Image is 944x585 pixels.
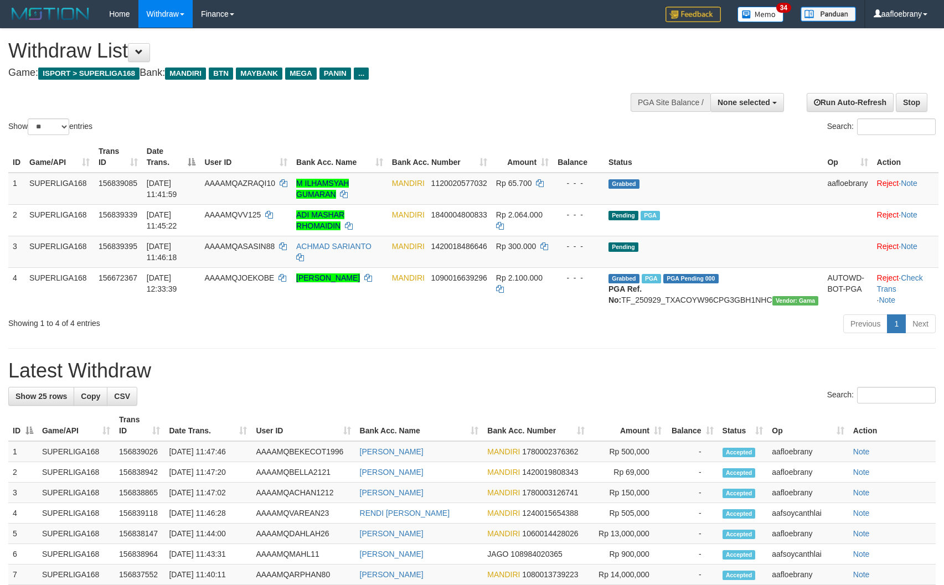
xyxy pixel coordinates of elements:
span: Accepted [723,468,756,478]
th: Bank Acc. Number: activate to sort column ascending [483,410,589,441]
a: Note [853,509,870,517]
span: AAAAMQVV125 [204,210,261,219]
td: SUPERLIGA168 [38,483,115,503]
a: ACHMAD SARIANTO [296,242,372,251]
th: Status: activate to sort column ascending [718,410,768,441]
td: AAAAMQVAREAN23 [251,503,355,524]
td: - [666,544,718,565]
input: Search: [857,118,936,135]
a: Reject [877,179,899,188]
span: Copy [81,392,100,401]
span: Accepted [723,509,756,519]
span: Copy 1420018486646 to clipboard [431,242,487,251]
span: [DATE] 11:45:22 [147,210,177,230]
a: CSV [107,387,137,406]
input: Search: [857,387,936,403]
span: 156839339 [99,210,137,219]
td: aafloebrany [767,441,848,462]
a: [PERSON_NAME] [296,273,360,282]
td: aafloebrany [767,524,848,544]
td: - [666,462,718,483]
th: Op: activate to sort column ascending [823,141,872,173]
td: 1 [8,441,38,462]
span: Copy 1120020577032 to clipboard [431,179,487,188]
td: 156838942 [115,462,164,483]
span: Copy 108984020365 to clipboard [510,550,562,558]
span: MANDIRI [487,570,520,579]
td: Rp 900,000 [589,544,666,565]
a: [PERSON_NAME] [360,468,424,477]
th: User ID: activate to sort column ascending [200,141,292,173]
a: Reject [877,210,899,219]
a: [PERSON_NAME] [360,570,424,579]
span: AAAAMQAZRAQI10 [204,179,275,188]
td: · [873,236,938,267]
span: Show 25 rows [16,392,67,401]
th: Trans ID: activate to sort column ascending [115,410,164,441]
a: Run Auto-Refresh [807,93,894,112]
td: 5 [8,524,38,544]
img: MOTION_logo.png [8,6,92,22]
td: Rp 505,000 [589,503,666,524]
td: 4 [8,503,38,524]
span: MANDIRI [487,488,520,497]
img: panduan.png [801,7,856,22]
td: - [666,441,718,462]
img: Feedback.jpg [666,7,721,22]
td: SUPERLIGA168 [25,236,94,267]
a: Note [853,570,870,579]
td: SUPERLIGA168 [25,204,94,236]
a: [PERSON_NAME] [360,529,424,538]
td: 3 [8,483,38,503]
td: · · [873,267,938,310]
td: [DATE] 11:46:28 [164,503,251,524]
span: Rp 2.064.000 [496,210,543,219]
span: MANDIRI [392,179,425,188]
span: MANDIRI [487,509,520,517]
td: SUPERLIGA168 [38,524,115,544]
td: · [873,204,938,236]
td: 7 [8,565,38,585]
a: 1 [887,314,906,333]
b: PGA Ref. No: [608,284,642,304]
a: Note [901,179,917,188]
div: - - - [558,178,600,189]
label: Show entries [8,118,92,135]
a: Note [901,242,917,251]
a: Note [879,296,895,304]
td: SUPERLIGA168 [38,565,115,585]
td: SUPERLIGA168 [38,503,115,524]
th: Date Trans.: activate to sort column descending [142,141,200,173]
td: - [666,503,718,524]
span: PANIN [319,68,351,80]
a: Note [853,550,870,558]
a: [PERSON_NAME] [360,447,424,456]
td: [DATE] 11:47:20 [164,462,251,483]
td: SUPERLIGA168 [38,544,115,565]
a: [PERSON_NAME] [360,550,424,558]
span: [DATE] 11:46:18 [147,242,177,262]
td: AAAAMQBELLA2121 [251,462,355,483]
td: AAAAMQDAHLAH26 [251,524,355,544]
span: MANDIRI [392,273,425,282]
img: Button%20Memo.svg [737,7,784,22]
td: - [666,524,718,544]
th: ID [8,141,25,173]
td: AUTOWD-BOT-PGA [823,267,872,310]
a: Note [853,468,870,477]
td: Rp 13,000,000 [589,524,666,544]
th: Balance: activate to sort column ascending [666,410,718,441]
td: [DATE] 11:47:46 [164,441,251,462]
a: Show 25 rows [8,387,74,406]
div: PGA Site Balance / [631,93,710,112]
span: Rp 65.700 [496,179,532,188]
h1: Latest Withdraw [8,360,936,382]
td: 156837552 [115,565,164,585]
a: Note [853,529,870,538]
td: AAAAMQARPHAN80 [251,565,355,585]
th: Status [604,141,823,173]
label: Search: [827,387,936,403]
td: Rp 14,000,000 [589,565,666,585]
td: SUPERLIGA168 [25,267,94,310]
th: User ID: activate to sort column ascending [251,410,355,441]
